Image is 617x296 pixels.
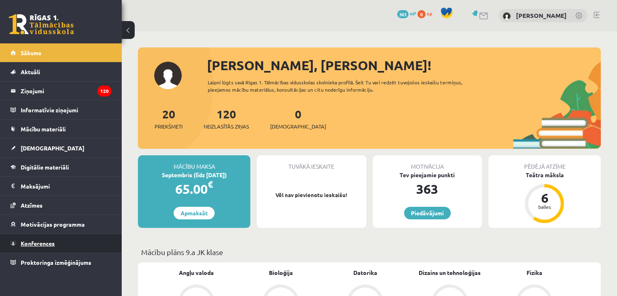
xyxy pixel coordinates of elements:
[204,122,249,131] span: Neizlasītās ziņas
[410,10,416,17] span: mP
[532,191,557,204] div: 6
[21,144,84,152] span: [DEMOGRAPHIC_DATA]
[488,171,601,179] div: Teātra māksla
[141,247,598,257] p: Mācību plāns 9.a JK klase
[11,82,112,100] a: Ziņojumi120
[417,10,426,18] span: 0
[270,107,326,131] a: 0[DEMOGRAPHIC_DATA]
[138,179,250,199] div: 65.00
[21,68,40,75] span: Aktuāli
[138,155,250,171] div: Mācību maksa
[11,253,112,272] a: Proktoringa izmēģinājums
[11,120,112,138] a: Mācību materiāli
[11,139,112,157] a: [DEMOGRAPHIC_DATA]
[179,268,214,277] a: Angļu valoda
[138,171,250,179] div: Septembris (līdz [DATE])
[427,10,432,17] span: xp
[21,240,55,247] span: Konferences
[21,49,41,56] span: Sākums
[11,196,112,214] a: Atzīmes
[404,207,451,219] a: Piedāvājumi
[397,10,416,17] a: 363 mP
[488,171,601,224] a: Teātra māksla 6 balles
[397,10,408,18] span: 363
[488,155,601,171] div: Pēdējā atzīme
[174,207,215,219] a: Apmaksāt
[11,43,112,62] a: Sākums
[155,122,183,131] span: Priekšmeti
[11,215,112,234] a: Motivācijas programma
[373,155,482,171] div: Motivācija
[21,221,85,228] span: Motivācijas programma
[208,178,213,190] span: €
[11,101,112,119] a: Informatīvie ziņojumi
[204,107,249,131] a: 120Neizlasītās ziņas
[21,163,69,171] span: Digitālie materiāli
[21,101,112,119] legend: Informatīvie ziņojumi
[11,177,112,195] a: Maksājumi
[21,82,112,100] legend: Ziņojumi
[532,204,557,209] div: balles
[21,259,91,266] span: Proktoringa izmēģinājums
[11,62,112,81] a: Aktuāli
[353,268,377,277] a: Datorika
[417,10,436,17] a: 0 xp
[516,11,567,19] a: [PERSON_NAME]
[155,107,183,131] a: 20Priekšmeti
[11,158,112,176] a: Digitālie materiāli
[97,86,112,97] i: 120
[21,125,66,133] span: Mācību materiāli
[207,56,601,75] div: [PERSON_NAME], [PERSON_NAME]!
[208,79,486,93] div: Laipni lūgts savā Rīgas 1. Tālmācības vidusskolas skolnieka profilā. Šeit Tu vari redzēt tuvojošo...
[21,177,112,195] legend: Maksājumi
[503,12,511,20] img: Jana Anna Kārkliņa
[373,179,482,199] div: 363
[261,191,362,199] p: Vēl nav pievienotu ieskaišu!
[9,14,74,34] a: Rīgas 1. Tālmācības vidusskola
[419,268,481,277] a: Dizains un tehnoloģijas
[373,171,482,179] div: Tev pieejamie punkti
[257,155,366,171] div: Tuvākā ieskaite
[11,234,112,253] a: Konferences
[269,268,293,277] a: Bioloģija
[270,122,326,131] span: [DEMOGRAPHIC_DATA]
[21,202,43,209] span: Atzīmes
[526,268,542,277] a: Fizika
